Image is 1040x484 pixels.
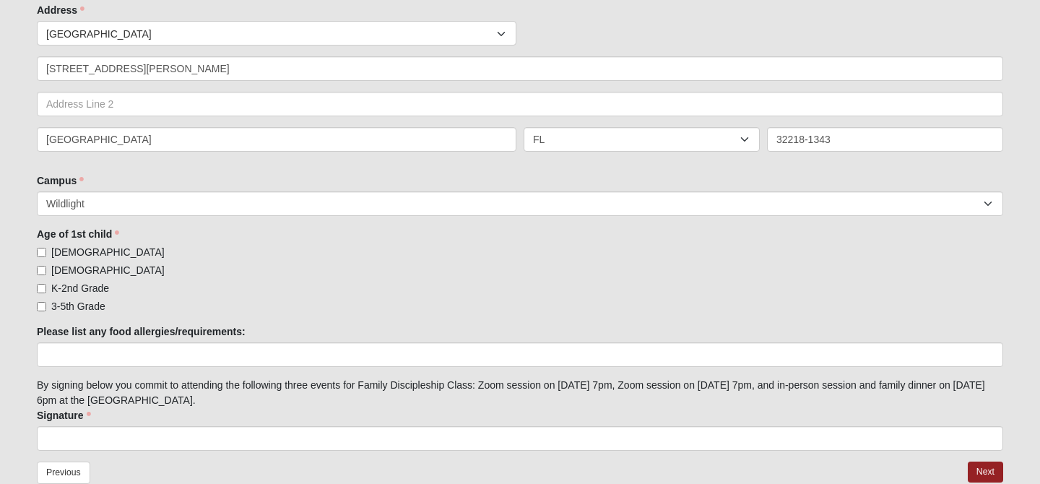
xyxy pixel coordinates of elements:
[46,22,497,46] span: [GEOGRAPHIC_DATA]
[37,324,246,339] label: Please list any food allergies/requirements:
[37,302,46,311] input: 3-5th Grade
[51,301,105,312] span: 3-5th Grade
[51,264,165,276] span: [DEMOGRAPHIC_DATA]
[37,173,84,188] label: Campus
[37,127,516,152] input: City
[51,246,165,258] span: [DEMOGRAPHIC_DATA]
[37,248,46,257] input: [DEMOGRAPHIC_DATA]
[37,284,46,293] input: K-2nd Grade
[37,266,46,275] input: [DEMOGRAPHIC_DATA]
[37,92,1003,116] input: Address Line 2
[968,462,1003,483] a: Next
[37,56,1003,81] input: Address Line 1
[37,3,84,17] label: Address
[37,227,119,241] label: Age of 1st child
[37,462,90,484] a: Previous
[51,282,109,294] span: K-2nd Grade
[767,127,1003,152] input: Zip
[37,408,91,423] label: Signature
